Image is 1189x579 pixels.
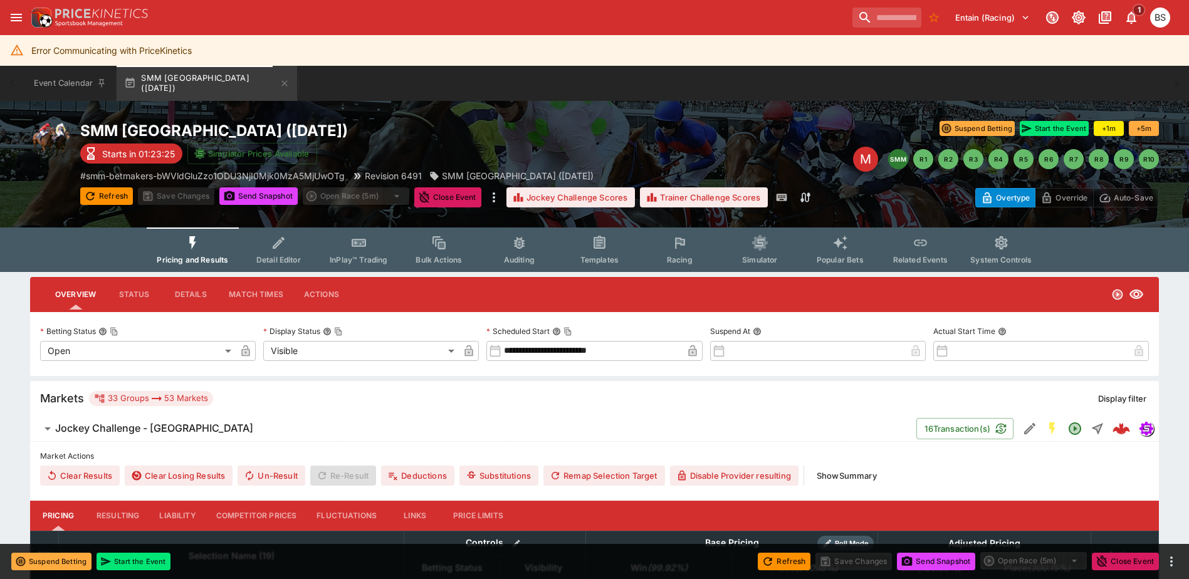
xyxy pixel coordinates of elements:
button: Close Event [1092,553,1159,570]
button: R10 [1139,149,1159,169]
button: Display filter [1091,389,1154,409]
button: Open [1064,417,1086,440]
button: Remap Selection Target [543,466,665,486]
button: Event Calendar [26,66,114,101]
p: Copy To Clipboard [80,169,345,182]
button: Competitor Prices [206,501,307,531]
div: d028a8d9-d774-4416-ae02-aba3b2488e3c [1113,420,1130,437]
p: Overtype [996,191,1030,204]
button: Actions [293,279,350,310]
div: Event type filters [147,227,1042,272]
span: Pricing and Results [157,255,228,264]
button: Close Event [414,187,481,207]
h5: Markets [40,391,84,405]
p: Override [1055,191,1087,204]
button: Straight [1086,417,1109,440]
svg: Open [1111,288,1124,301]
p: Auto-Save [1114,191,1153,204]
div: Edit Meeting [853,147,878,172]
img: PriceKinetics Logo [28,5,53,30]
button: Liability [149,501,206,531]
button: Notifications [1120,6,1143,29]
p: Scheduled Start [486,326,550,336]
h2: Copy To Clipboard [80,121,620,140]
button: Start the Event [97,553,170,570]
button: Price Limits [443,501,513,531]
button: SGM Enabled [1041,417,1064,440]
button: Betting StatusCopy To Clipboard [98,327,107,336]
span: Re-Result [310,466,376,486]
button: Suspend Betting [940,121,1015,136]
span: Roll Mode [830,538,874,549]
th: Silk [31,531,59,579]
a: d028a8d9-d774-4416-ae02-aba3b2488e3c [1109,416,1134,441]
p: Revision 6491 [365,169,422,182]
button: SMM [GEOGRAPHIC_DATA] ([DATE]) [117,66,297,101]
span: Simulator [742,255,777,264]
div: split button [303,187,409,205]
button: R1 [913,149,933,169]
button: Copy To Clipboard [563,327,572,336]
button: Display StatusCopy To Clipboard [323,327,332,336]
div: Visible [263,341,459,361]
button: R7 [1064,149,1084,169]
button: Suspend Betting [11,553,92,570]
button: R6 [1039,149,1059,169]
button: Resulting [86,501,149,531]
span: Detail Editor [256,255,301,264]
p: Display Status [263,326,320,336]
div: simulator [1139,421,1154,436]
button: Auto-Save [1093,188,1159,207]
button: R3 [963,149,983,169]
p: Suspend At [710,326,750,336]
button: R2 [938,149,958,169]
img: horse_racing.png [30,121,70,161]
button: Brendan Scoble [1146,4,1174,31]
button: more [1164,554,1179,569]
button: Clear Losing Results [125,466,233,486]
button: Start the Event [1020,121,1089,136]
button: Disable Provider resulting [670,466,799,486]
span: Auditing [504,255,535,264]
span: Popular Bets [817,255,864,264]
input: search [852,8,921,28]
p: Actual Start Time [933,326,995,336]
button: open drawer [5,6,28,29]
button: Clear Results [40,466,120,486]
button: Refresh [80,187,133,205]
button: +5m [1129,121,1159,136]
div: Start From [975,188,1159,207]
button: No Bookmarks [924,8,944,28]
button: Overview [45,279,106,310]
span: Templates [580,255,619,264]
button: Match Times [219,279,293,310]
img: PriceKinetics [55,9,148,18]
button: R5 [1014,149,1034,169]
img: Sportsbook Management [55,21,123,26]
button: Links [387,501,443,531]
nav: pagination navigation [888,149,1159,169]
span: Un-Result [238,466,305,486]
button: R8 [1089,149,1109,169]
button: Send Snapshot [897,553,975,570]
button: Bulk edit [508,535,525,551]
button: Documentation [1094,6,1116,29]
button: Toggle light/dark mode [1067,6,1090,29]
span: Racing [667,255,693,264]
div: split button [980,552,1087,570]
button: Details [162,279,219,310]
button: Status [106,279,162,310]
button: Select Tenant [948,8,1037,28]
button: Deductions [381,466,454,486]
span: 1 [1133,4,1146,16]
span: InPlay™ Trading [330,255,387,264]
button: Substitutions [459,466,538,486]
button: R4 [988,149,1008,169]
button: Connected to PK [1041,6,1064,29]
p: Starts in 01:23:25 [102,147,175,160]
button: ShowSummary [809,466,884,486]
p: SMM [GEOGRAPHIC_DATA] ([DATE]) [442,169,594,182]
button: Simulator Prices Available [187,143,317,164]
button: Copy To Clipboard [110,327,118,336]
button: Suspend At [753,327,762,336]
